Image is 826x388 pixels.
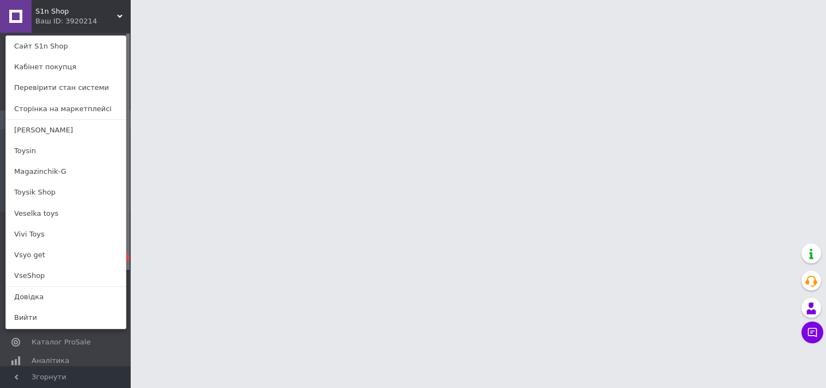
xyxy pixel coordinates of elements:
[6,120,126,141] a: [PERSON_NAME]
[6,141,126,161] a: Toysin
[6,203,126,224] a: Veselka toys
[32,337,90,347] span: Каталог ProSale
[6,161,126,182] a: Magazinchik-G
[35,7,117,16] span: S1n Shop
[6,307,126,328] a: Вийти
[801,322,823,343] button: Чат з покупцем
[6,224,126,245] a: Vivi Toys
[6,287,126,307] a: Довідка
[6,245,126,265] a: Vsyo get
[6,36,126,57] a: Сайт S1n Shop
[6,99,126,119] a: Сторінка на маркетплейсі
[6,182,126,203] a: Toysik Shop
[6,57,126,77] a: Кабінет покупця
[6,77,126,98] a: Перевірити стан системи
[6,265,126,286] a: VseShop
[35,16,81,26] div: Ваш ID: 3920214
[32,356,69,366] span: Аналітика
